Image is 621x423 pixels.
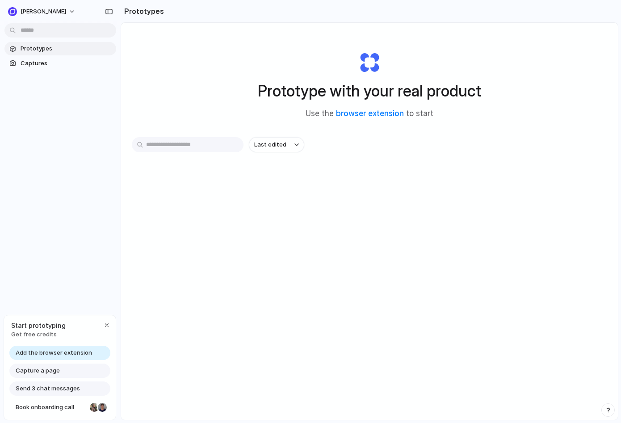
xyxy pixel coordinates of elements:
[336,109,404,118] a: browser extension
[9,400,110,415] a: Book onboarding call
[11,321,66,330] span: Start prototyping
[16,348,92,357] span: Add the browser extension
[254,140,286,149] span: Last edited
[16,366,60,375] span: Capture a page
[89,402,100,413] div: Nicole Kubica
[249,137,304,152] button: Last edited
[306,108,433,120] span: Use the to start
[21,44,113,53] span: Prototypes
[16,384,80,393] span: Send 3 chat messages
[97,402,108,413] div: Christian Iacullo
[121,6,164,17] h2: Prototypes
[4,4,80,19] button: [PERSON_NAME]
[21,7,66,16] span: [PERSON_NAME]
[11,330,66,339] span: Get free credits
[16,403,86,412] span: Book onboarding call
[4,42,116,55] a: Prototypes
[21,59,113,68] span: Captures
[258,79,481,103] h1: Prototype with your real product
[9,346,110,360] a: Add the browser extension
[4,57,116,70] a: Captures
